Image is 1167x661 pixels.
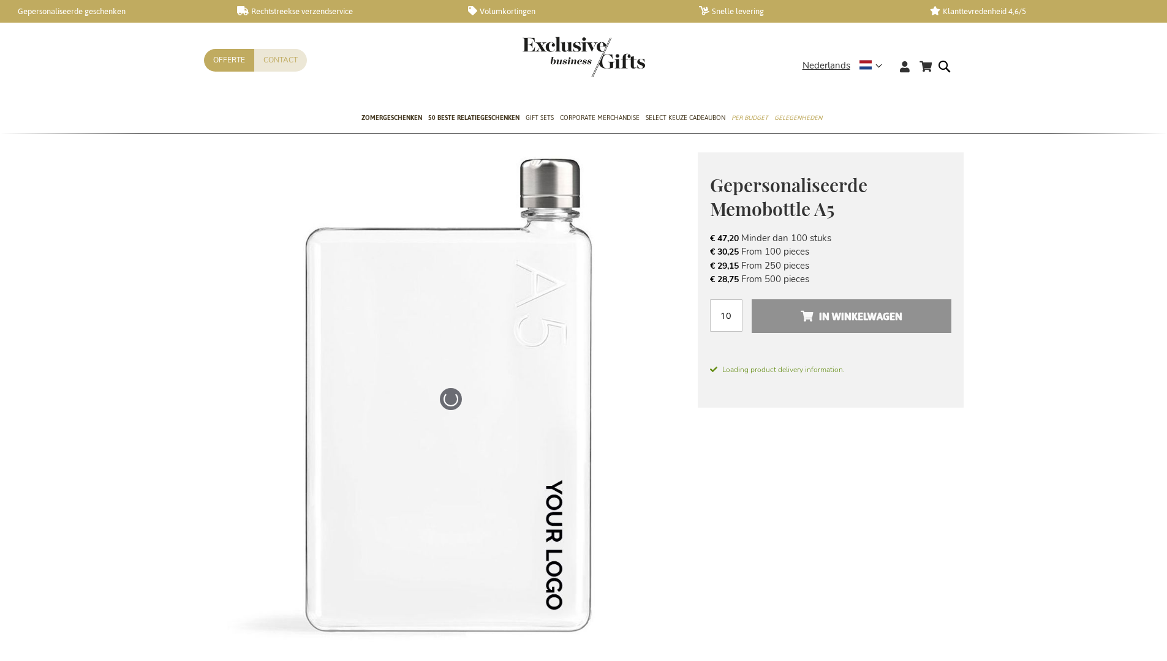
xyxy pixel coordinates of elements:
a: Gift Sets [526,103,554,134]
span: € 28,75 [710,274,739,285]
img: Exclusive Business gifts logo [523,37,645,77]
span: € 29,15 [710,260,739,272]
li: From 250 pieces [710,259,951,272]
a: Offerte [204,49,254,72]
a: Corporate Merchandise [560,103,640,134]
span: Loading product delivery information. [710,364,951,375]
span: Corporate Merchandise [560,111,640,124]
img: Gepersonaliseerde Memobottle A5 [204,152,698,646]
span: Gelegenheden [774,111,822,124]
a: Per Budget [731,103,768,134]
li: From 100 pieces [710,245,951,258]
a: Rechtstreekse verzendservice [237,6,448,17]
span: € 30,25 [710,246,739,258]
span: 50 beste relatiegeschenken [428,111,519,124]
span: Select Keuze Cadeaubon [646,111,725,124]
a: Klanttevredenheid 4,6/5 [930,6,1141,17]
span: € 47,20 [710,233,739,244]
a: Volumkortingen [468,6,679,17]
a: Select Keuze Cadeaubon [646,103,725,134]
a: Snelle levering [699,6,910,17]
li: From 500 pieces [710,272,951,286]
span: Nederlands [803,59,850,73]
a: store logo [523,37,584,77]
span: Gepersonaliseerde Memobottle A5 [710,173,867,221]
span: Gift Sets [526,111,554,124]
a: Contact [254,49,307,72]
li: Minder dan 100 stuks [710,231,951,245]
input: Aantal [710,299,742,332]
a: Zomergeschenken [361,103,422,134]
span: Zomergeschenken [361,111,422,124]
a: Gelegenheden [774,103,822,134]
a: 50 beste relatiegeschenken [428,103,519,134]
span: Per Budget [731,111,768,124]
a: Gepersonaliseerde geschenken [6,6,217,17]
